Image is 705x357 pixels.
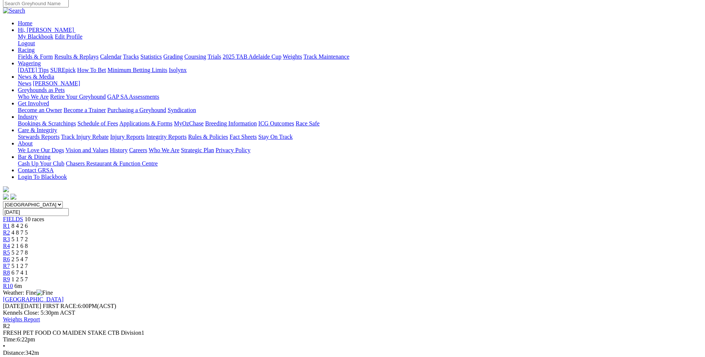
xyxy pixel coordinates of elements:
span: 5 1 7 2 [12,236,28,242]
a: Privacy Policy [216,147,250,153]
a: Cash Up Your Club [18,160,64,167]
span: [DATE] [3,303,41,309]
a: Minimum Betting Limits [107,67,167,73]
a: We Love Our Dogs [18,147,64,153]
a: Fact Sheets [230,134,257,140]
a: Bookings & Scratchings [18,120,76,127]
a: Hi, [PERSON_NAME] [18,27,75,33]
a: FIELDS [3,216,23,222]
a: Injury Reports [110,134,145,140]
a: Greyhounds as Pets [18,87,65,93]
img: logo-grsa-white.png [3,186,9,192]
a: Track Maintenance [304,53,349,60]
a: R7 [3,263,10,269]
span: R4 [3,243,10,249]
a: R5 [3,249,10,256]
a: Race Safe [295,120,319,127]
a: My Blackbook [18,33,54,40]
div: Care & Integrity [18,134,702,140]
a: Vision and Values [65,147,108,153]
span: 8 4 2 6 [12,223,28,229]
a: Contact GRSA [18,167,54,173]
a: Get Involved [18,100,49,107]
a: R6 [3,256,10,262]
a: R3 [3,236,10,242]
a: Calendar [100,53,122,60]
a: Who We Are [18,94,49,100]
a: R2 [3,229,10,236]
a: Statistics [140,53,162,60]
span: • [3,343,5,349]
div: Get Involved [18,107,702,114]
a: Results & Replays [54,53,98,60]
a: Strategic Plan [181,147,214,153]
div: Industry [18,120,702,127]
a: Retire Your Greyhound [50,94,106,100]
span: 2 5 4 7 [12,256,28,262]
span: R2 [3,323,10,329]
a: [DATE] Tips [18,67,49,73]
div: News & Media [18,80,702,87]
span: Distance: [3,350,25,356]
a: Isolynx [169,67,187,73]
a: Logout [18,40,35,46]
span: FIRST RACE: [43,303,78,309]
span: 4 8 7 5 [12,229,28,236]
div: Wagering [18,67,702,73]
a: Weights [283,53,302,60]
a: Become an Owner [18,107,62,113]
div: FRESH PET FOOD CO MAIDEN STAKE CTB Division1 [3,330,702,336]
span: Time: [3,336,17,343]
input: Select date [3,208,69,216]
a: Coursing [184,53,206,60]
img: Search [3,7,25,14]
a: Stewards Reports [18,134,59,140]
a: Wagering [18,60,41,66]
div: Greyhounds as Pets [18,94,702,100]
a: Stay On Track [258,134,292,140]
a: R10 [3,283,13,289]
a: Who We Are [149,147,180,153]
a: Trials [207,53,221,60]
a: 2025 TAB Adelaide Cup [223,53,281,60]
a: Careers [129,147,147,153]
a: Breeding Information [205,120,257,127]
a: Purchasing a Greyhound [107,107,166,113]
a: About [18,140,33,147]
a: R9 [3,276,10,282]
a: Weights Report [3,316,40,322]
span: 1 2 5 7 [12,276,28,282]
a: Home [18,20,32,26]
a: News & Media [18,73,54,80]
a: Industry [18,114,38,120]
a: Rules & Policies [188,134,228,140]
a: Racing [18,47,35,53]
div: Racing [18,53,702,60]
img: twitter.svg [10,194,16,200]
a: Become a Trainer [64,107,106,113]
span: 5 2 7 8 [12,249,28,256]
a: News [18,80,31,86]
a: Applications & Forms [119,120,172,127]
a: How To Bet [77,67,106,73]
span: Weather: Fine [3,289,53,296]
a: Track Injury Rebate [61,134,109,140]
a: Integrity Reports [146,134,187,140]
span: 6 7 4 1 [12,269,28,276]
a: ICG Outcomes [258,120,294,127]
a: Bar & Dining [18,154,51,160]
img: Fine [36,289,53,296]
a: R1 [3,223,10,229]
a: R8 [3,269,10,276]
span: 5 1 2 7 [12,263,28,269]
a: Grading [164,53,183,60]
a: Schedule of Fees [77,120,118,127]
